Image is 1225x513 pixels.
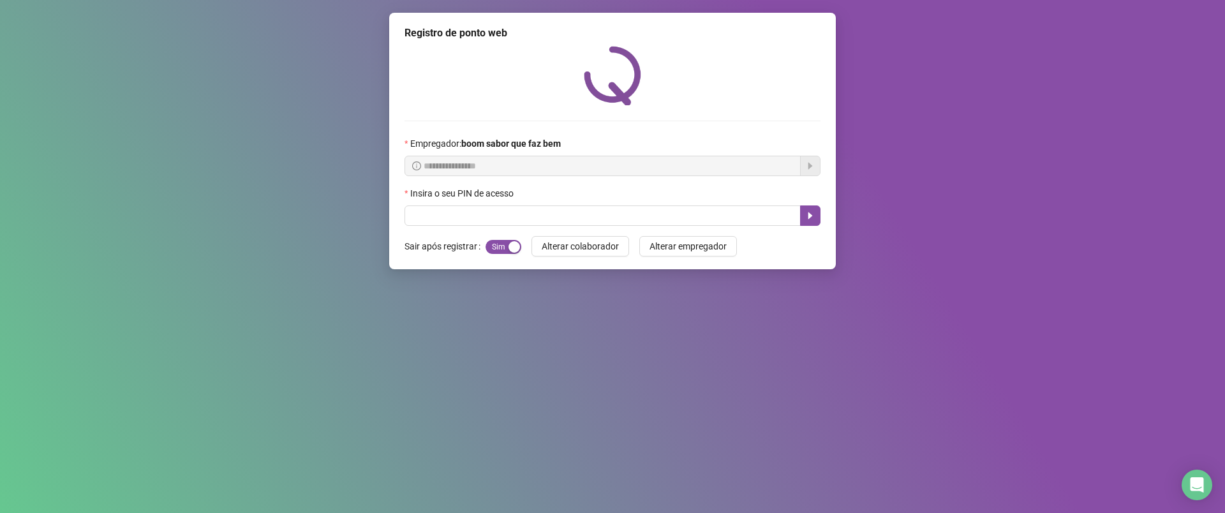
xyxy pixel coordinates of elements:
span: Alterar colaborador [542,239,619,253]
label: Sair após registrar [405,236,486,256]
img: QRPoint [584,46,641,105]
label: Insira o seu PIN de acesso [405,186,522,200]
div: Open Intercom Messenger [1182,470,1212,500]
strong: boom sabor que faz bem [461,138,561,149]
span: Empregador : [410,137,561,151]
button: Alterar empregador [639,236,737,256]
button: Alterar colaborador [531,236,629,256]
span: caret-right [805,211,815,221]
span: info-circle [412,161,421,170]
div: Registro de ponto web [405,26,820,41]
span: Alterar empregador [650,239,727,253]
